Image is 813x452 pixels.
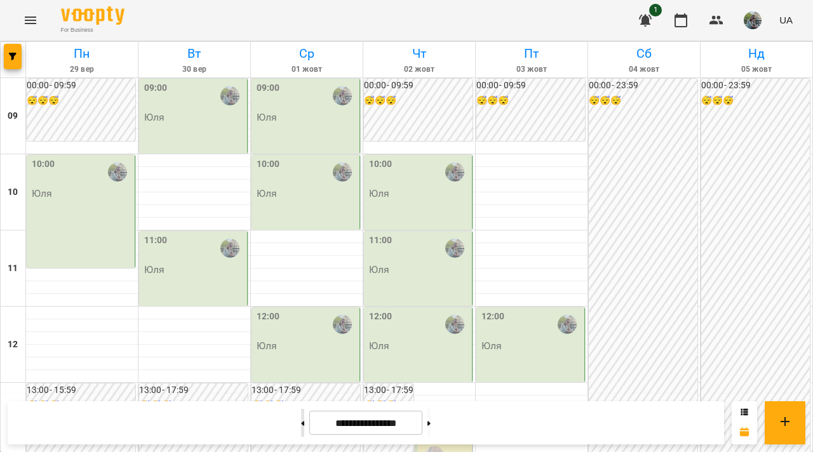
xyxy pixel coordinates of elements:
[144,264,165,275] p: Юля
[701,94,810,108] h6: 😴😴😴
[590,63,698,76] h6: 04 жовт
[744,11,762,29] img: c71655888622cca4d40d307121b662d7.jpeg
[369,310,393,324] label: 12:00
[257,340,277,351] p: Юля
[32,188,52,199] p: Юля
[774,8,798,32] button: UA
[27,94,135,108] h6: 😴😴😴
[257,188,277,199] p: Юля
[369,188,389,199] p: Юля
[369,234,393,248] label: 11:00
[364,94,473,108] h6: 😴😴😴
[369,340,389,351] p: Юля
[590,44,698,63] h6: Сб
[364,383,413,397] h6: 13:00 - 17:59
[28,44,136,63] h6: Пн
[702,63,810,76] h6: 05 жовт
[779,13,793,27] span: UA
[445,163,464,182] img: Юля
[481,310,505,324] label: 12:00
[257,310,280,324] label: 12:00
[257,112,277,123] p: Юля
[476,79,585,93] h6: 00:00 - 09:59
[476,94,585,108] h6: 😴😴😴
[144,81,168,95] label: 09:00
[701,79,810,93] h6: 00:00 - 23:59
[8,338,18,352] h6: 12
[144,234,168,248] label: 11:00
[257,157,280,171] label: 10:00
[369,157,393,171] label: 10:00
[369,264,389,275] p: Юля
[702,44,810,63] h6: Нд
[589,94,697,108] h6: 😴😴😴
[15,5,46,36] button: Menu
[61,6,124,25] img: Voopty Logo
[144,112,165,123] p: Юля
[257,81,280,95] label: 09:00
[27,79,135,93] h6: 00:00 - 09:59
[478,44,586,63] h6: Пт
[61,26,124,34] span: For Business
[220,239,239,258] img: Юля
[333,86,352,105] img: Юля
[8,109,18,123] h6: 09
[365,44,473,63] h6: Чт
[8,185,18,199] h6: 10
[8,262,18,276] h6: 11
[220,86,239,105] img: Юля
[333,315,352,334] img: Юля
[253,44,361,63] h6: Ср
[445,239,464,258] img: Юля
[589,79,697,93] h6: 00:00 - 23:59
[140,63,248,76] h6: 30 вер
[649,4,662,17] span: 1
[139,383,248,397] h6: 13:00 - 17:59
[252,383,360,397] h6: 13:00 - 17:59
[108,163,127,182] img: Юля
[32,157,55,171] label: 10:00
[445,315,464,334] img: Юля
[481,340,502,351] p: Юля
[478,63,586,76] h6: 03 жовт
[333,163,352,182] img: Юля
[27,383,135,397] h6: 13:00 - 15:59
[558,315,577,334] img: Юля
[28,63,136,76] h6: 29 вер
[253,63,361,76] h6: 01 жовт
[140,44,248,63] h6: Вт
[364,79,473,93] h6: 00:00 - 09:59
[365,63,473,76] h6: 02 жовт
